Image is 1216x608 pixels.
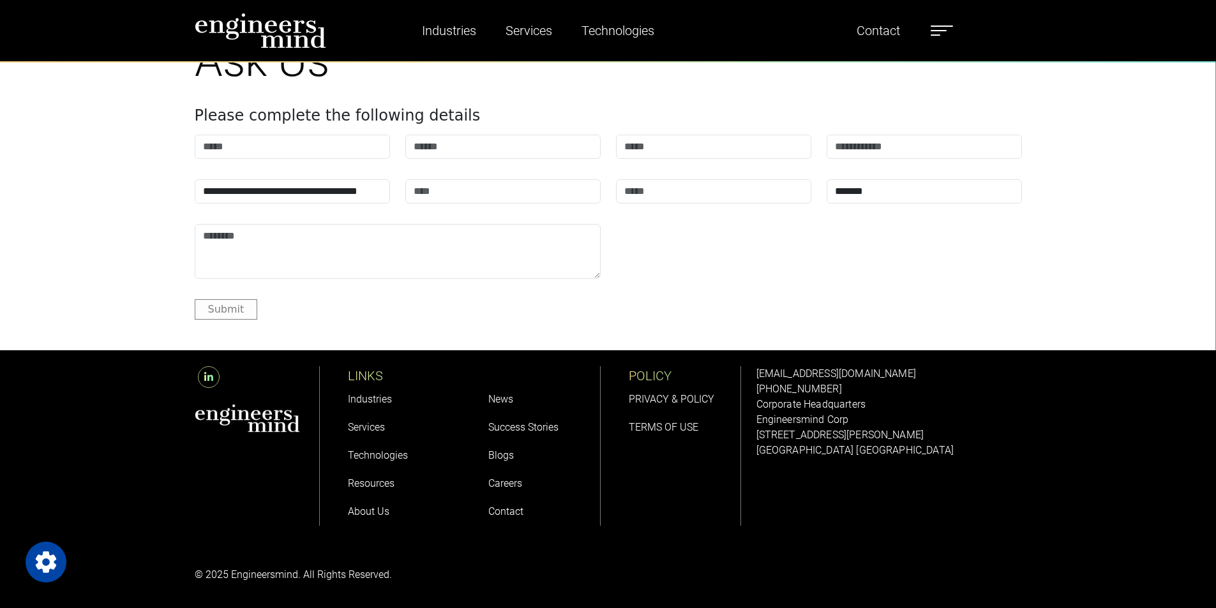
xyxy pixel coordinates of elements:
a: Technologies [576,16,659,45]
p: [GEOGRAPHIC_DATA] [GEOGRAPHIC_DATA] [756,443,1022,458]
p: [STREET_ADDRESS][PERSON_NAME] [756,427,1022,443]
img: logo [195,13,326,48]
a: Industries [348,393,392,405]
a: [EMAIL_ADDRESS][DOMAIN_NAME] [756,367,916,380]
button: Submit [195,299,258,319]
a: News [488,393,513,405]
a: Industries [417,16,481,45]
a: Contact [488,505,523,517]
a: [PHONE_NUMBER] [756,383,842,395]
a: Technologies [348,449,408,461]
h4: Please complete the following details [195,107,1022,125]
a: Careers [488,477,522,489]
img: aws [195,404,301,433]
a: Blogs [488,449,514,461]
a: Contact [852,16,905,45]
p: © 2025 Engineersmind. All Rights Reserved. [195,567,601,582]
p: Engineersmind Corp [756,412,1022,427]
a: Services [500,16,557,45]
p: LINKS [348,366,460,385]
p: Corporate Headquarters [756,397,1022,412]
a: Resources [348,477,394,489]
a: PRIVACY & POLICY [629,393,714,405]
a: LinkedIn [195,371,223,383]
a: TERMS OF USE [629,421,698,433]
iframe: reCAPTCHA [616,224,810,274]
a: Services [348,421,385,433]
p: POLICY [629,366,740,385]
a: About Us [348,505,389,517]
a: Success Stories [488,421,559,433]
